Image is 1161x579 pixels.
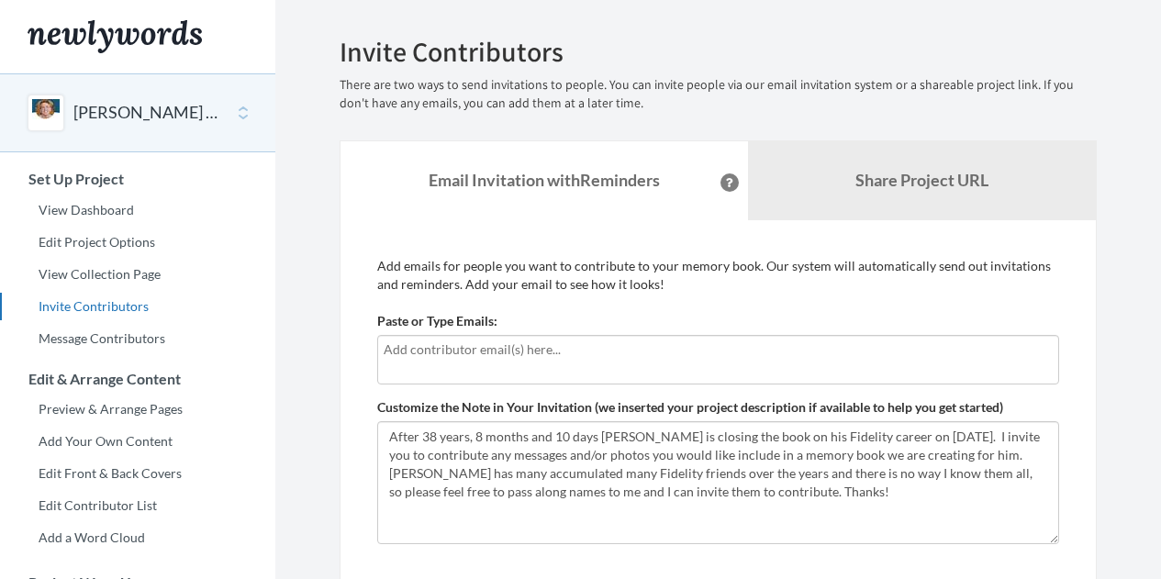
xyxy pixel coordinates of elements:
b: Share Project URL [855,170,988,190]
p: There are two ways to send invitations to people. You can invite people via our email invitation ... [340,76,1097,113]
h3: Set Up Project [1,171,275,187]
p: Add emails for people you want to contribute to your memory book. Our system will automatically s... [377,257,1059,294]
label: Customize the Note in Your Invitation (we inserted your project description if available to help ... [377,398,1003,417]
textarea: After 38 years, 8 months and 10 days [PERSON_NAME] is closing the book on his Fidelity career on ... [377,421,1059,544]
strong: Email Invitation with Reminders [429,170,660,190]
input: Add contributor email(s) here... [384,340,1053,360]
label: Paste or Type Emails: [377,312,497,330]
h2: Invite Contributors [340,37,1097,67]
img: Newlywords logo [28,20,202,53]
button: [PERSON_NAME] Retirement [73,101,222,125]
h3: Edit & Arrange Content [1,371,275,387]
